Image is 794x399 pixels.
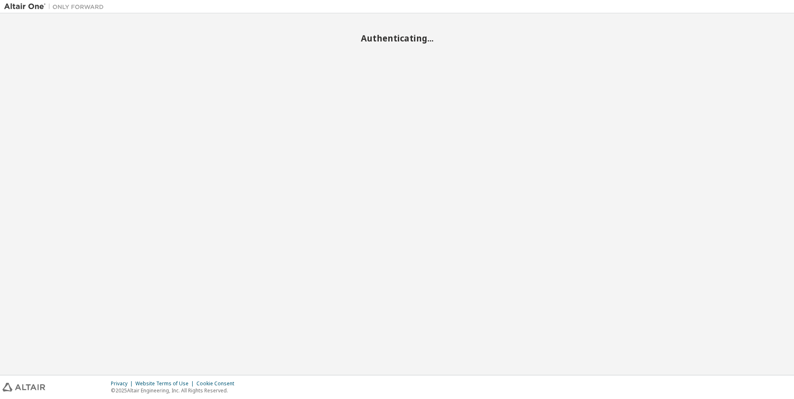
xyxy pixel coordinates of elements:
[2,383,45,392] img: altair_logo.svg
[135,380,196,387] div: Website Terms of Use
[196,380,239,387] div: Cookie Consent
[111,387,239,394] p: © 2025 Altair Engineering, Inc. All Rights Reserved.
[4,33,790,44] h2: Authenticating...
[111,380,135,387] div: Privacy
[4,2,108,11] img: Altair One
